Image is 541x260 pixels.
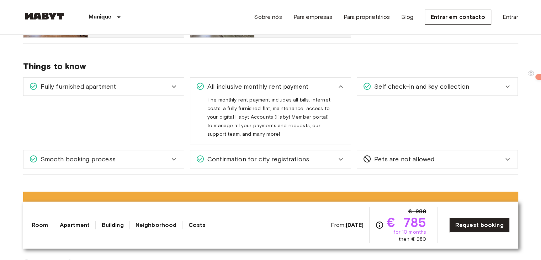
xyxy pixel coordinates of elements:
a: Request booking [449,218,509,233]
a: Entrar [503,13,518,21]
span: Things to know [23,61,518,72]
span: Pets are not allowed [371,155,434,164]
span: From: [331,221,364,229]
a: Neighborhood [136,221,177,229]
img: Habyt [23,12,66,20]
span: Smooth booking process [38,155,116,164]
a: Blog [401,13,413,21]
div: Confirmation for city registrations [190,150,351,168]
b: [DATE] [346,222,364,228]
svg: Check cost overview for full price breakdown. Please note that discounts apply to new joiners onl... [375,221,384,229]
a: Sobre nós [254,13,282,21]
a: Para proprietários [344,13,390,21]
div: Self check-in and key collection [357,78,518,95]
span: The monthly rent payment includes all bills, internet costs, a fully furnished flat, maintenance,... [207,97,330,143]
span: for 10 months [393,229,426,236]
a: Para empresas [293,13,332,21]
p: €810 [167,29,181,35]
a: Apartment [60,221,90,229]
span: Confirmation for city registrations [205,155,309,164]
a: Building [101,221,123,229]
span: € 785 [387,216,426,229]
span: Fully furnished apartment [38,82,116,91]
p: Munique [89,13,112,21]
div: Fully furnished apartment [23,78,184,95]
div: Smooth booking process [23,150,184,168]
div: Pets are not allowed [357,150,518,168]
span: Self check-in and key collection [371,82,469,91]
a: Entrar em contacto [425,10,491,25]
div: All inclusive monthly rent payment [190,78,351,95]
a: Room [32,221,48,229]
span: All inclusive monthly rent payment [205,82,308,91]
a: Costs [188,221,206,229]
span: € 980 [408,207,426,216]
span: then € 980 [399,236,426,243]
